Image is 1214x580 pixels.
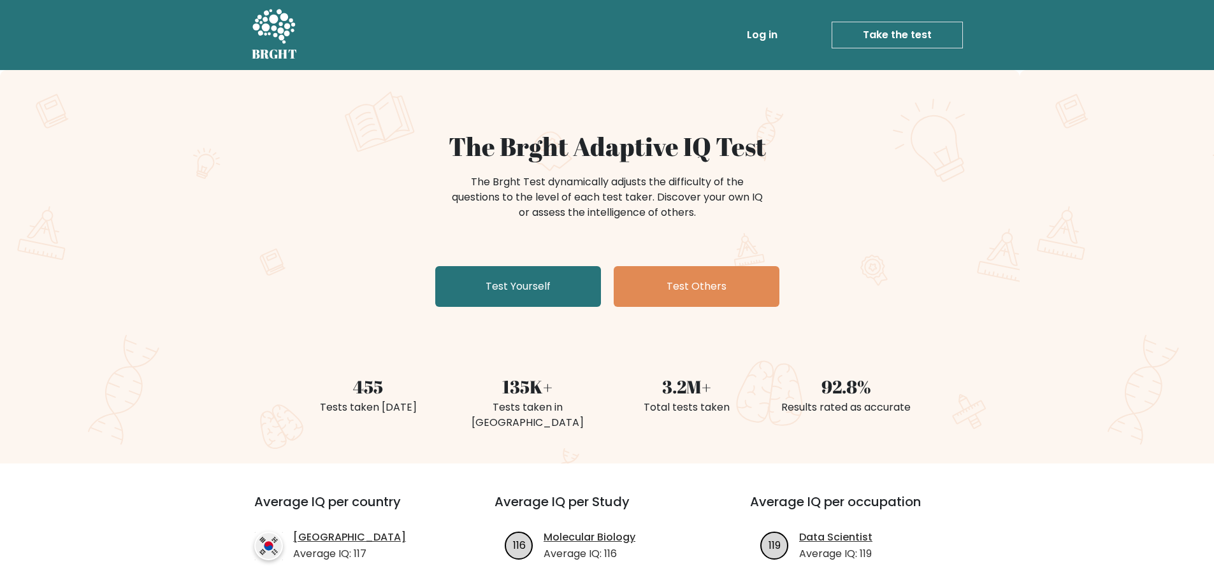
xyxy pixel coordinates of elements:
[293,530,406,545] a: [GEOGRAPHIC_DATA]
[495,494,719,525] h3: Average IQ per Study
[614,266,779,307] a: Test Others
[456,400,600,430] div: Tests taken in [GEOGRAPHIC_DATA]
[513,537,526,552] text: 116
[252,5,298,65] a: BRGHT
[799,530,872,545] a: Data Scientist
[296,373,440,400] div: 455
[799,546,872,562] p: Average IQ: 119
[615,400,759,415] div: Total tests taken
[615,373,759,400] div: 3.2M+
[254,532,283,560] img: country
[435,266,601,307] a: Test Yourself
[750,494,975,525] h3: Average IQ per occupation
[456,373,600,400] div: 135K+
[774,373,918,400] div: 92.8%
[769,537,781,552] text: 119
[252,46,298,62] h5: BRGHT
[296,131,918,162] h1: The Brght Adaptive IQ Test
[448,174,767,220] div: The Brght Test dynamically adjusts the difficulty of the questions to the level of each test take...
[254,494,449,525] h3: Average IQ per country
[832,22,963,48] a: Take the test
[774,400,918,415] div: Results rated as accurate
[544,546,635,562] p: Average IQ: 116
[544,530,635,545] a: Molecular Biology
[293,546,406,562] p: Average IQ: 117
[296,400,440,415] div: Tests taken [DATE]
[742,22,783,48] a: Log in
